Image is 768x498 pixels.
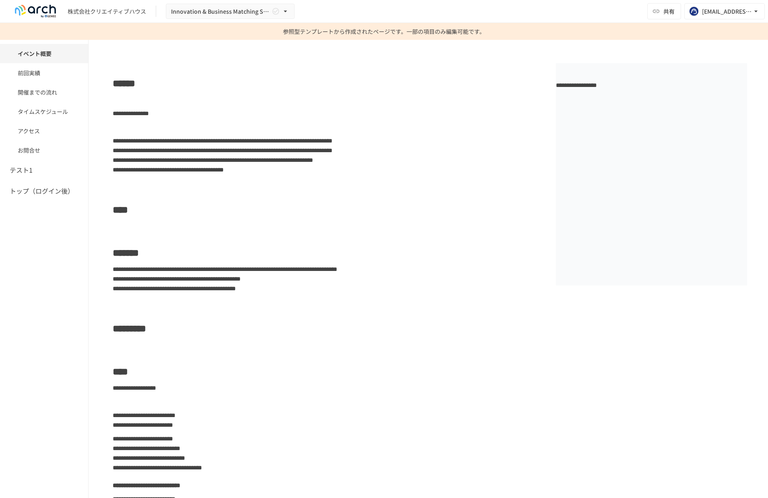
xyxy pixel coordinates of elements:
img: logo-default@2x-9cf2c760.svg [10,5,61,18]
div: 株式会社クリエイティブハウス [68,7,146,16]
div: [EMAIL_ADDRESS][DOMAIN_NAME] [702,6,752,17]
span: アクセス [18,126,70,135]
h6: テスト1 [10,165,33,176]
span: 前回実績 [18,68,70,77]
span: 共有 [663,7,675,16]
span: タイムスケジュール [18,107,70,116]
span: イベント概要 [18,49,70,58]
p: 参照型テンプレートから作成されたページです。一部の項目のみ編集可能です。 [283,23,485,40]
button: [EMAIL_ADDRESS][DOMAIN_NAME] [684,3,765,19]
button: Innovation & Business Matching Summit [DATE]_イベント詳細ページ [166,4,295,19]
span: Innovation & Business Matching Summit [DATE]_イベント詳細ページ [171,6,270,17]
button: 共有 [647,3,681,19]
h6: トップ（ログイン後） [10,186,74,196]
span: お問合せ [18,146,70,155]
span: 開催までの流れ [18,88,70,97]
